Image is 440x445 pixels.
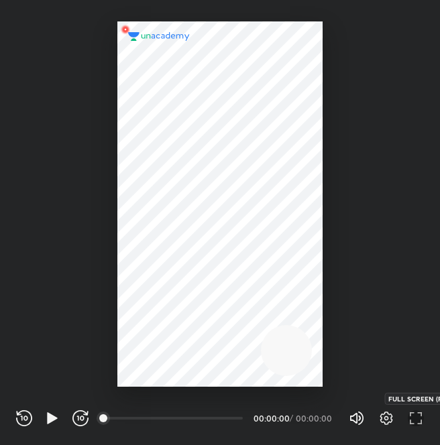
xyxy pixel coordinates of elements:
div: / [290,414,293,422]
img: logo.2a7e12a2.svg [128,32,190,42]
div: 00:00:00 [254,414,287,422]
img: wMgqJGBwKWe8AAAAABJRU5ErkJggg== [117,21,133,38]
div: 00:00:00 [296,414,333,422]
